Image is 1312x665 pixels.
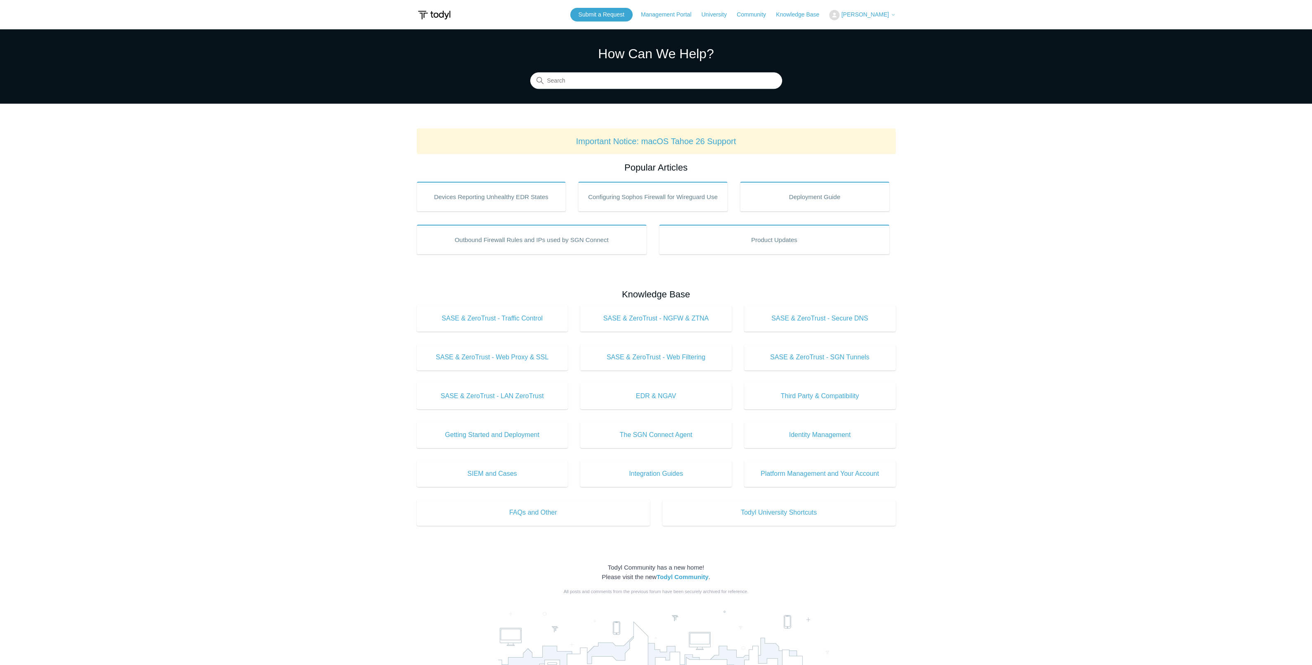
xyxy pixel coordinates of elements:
[593,352,719,362] span: SASE & ZeroTrust - Web Filtering
[659,225,890,254] a: Product Updates
[580,461,732,487] a: Integration Guides
[417,588,896,595] div: All posts and comments from the previous forum have been securely archived for reference.
[570,8,633,21] a: Submit a Request
[662,499,896,526] a: Todyl University Shortcuts
[417,305,568,332] a: SASE & ZeroTrust - Traffic Control
[417,499,650,526] a: FAQs and Other
[757,313,883,323] span: SASE & ZeroTrust - Secure DNS
[757,391,883,401] span: Third Party & Compatibility
[829,10,895,20] button: [PERSON_NAME]
[740,182,890,211] a: Deployment Guide
[530,44,782,64] h1: How Can We Help?
[580,422,732,448] a: The SGN Connect Agent
[580,383,732,409] a: EDR & NGAV
[578,182,728,211] a: Configuring Sophos Firewall for Wireguard Use
[417,422,568,448] a: Getting Started and Deployment
[757,469,883,479] span: Platform Management and Your Account
[744,344,896,370] a: SASE & ZeroTrust - SGN Tunnels
[530,73,782,89] input: Search
[417,383,568,409] a: SASE & ZeroTrust - LAN ZeroTrust
[580,305,732,332] a: SASE & ZeroTrust - NGFW & ZTNA
[417,344,568,370] a: SASE & ZeroTrust - Web Proxy & SSL
[744,422,896,448] a: Identity Management
[744,461,896,487] a: Platform Management and Your Account
[841,11,889,18] span: [PERSON_NAME]
[757,352,883,362] span: SASE & ZeroTrust - SGN Tunnels
[417,563,896,582] div: Todyl Community has a new home! Please visit the new .
[429,508,638,518] span: FAQs and Other
[417,161,896,174] h2: Popular Articles
[429,469,556,479] span: SIEM and Cases
[417,182,566,211] a: Devices Reporting Unhealthy EDR States
[429,391,556,401] span: SASE & ZeroTrust - LAN ZeroTrust
[701,10,735,19] a: University
[641,10,700,19] a: Management Portal
[417,7,452,23] img: Todyl Support Center Help Center home page
[417,287,896,301] h2: Knowledge Base
[744,383,896,409] a: Third Party & Compatibility
[757,430,883,440] span: Identity Management
[593,391,719,401] span: EDR & NGAV
[593,469,719,479] span: Integration Guides
[417,225,647,254] a: Outbound Firewall Rules and IPs used by SGN Connect
[429,313,556,323] span: SASE & ZeroTrust - Traffic Control
[429,430,556,440] span: Getting Started and Deployment
[593,430,719,440] span: The SGN Connect Agent
[417,461,568,487] a: SIEM and Cases
[593,313,719,323] span: SASE & ZeroTrust - NGFW & ZTNA
[580,344,732,370] a: SASE & ZeroTrust - Web Filtering
[776,10,828,19] a: Knowledge Base
[657,573,709,580] a: Todyl Community
[675,508,883,518] span: Todyl University Shortcuts
[744,305,896,332] a: SASE & ZeroTrust - Secure DNS
[429,352,556,362] span: SASE & ZeroTrust - Web Proxy & SSL
[737,10,774,19] a: Community
[576,137,736,146] a: Important Notice: macOS Tahoe 26 Support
